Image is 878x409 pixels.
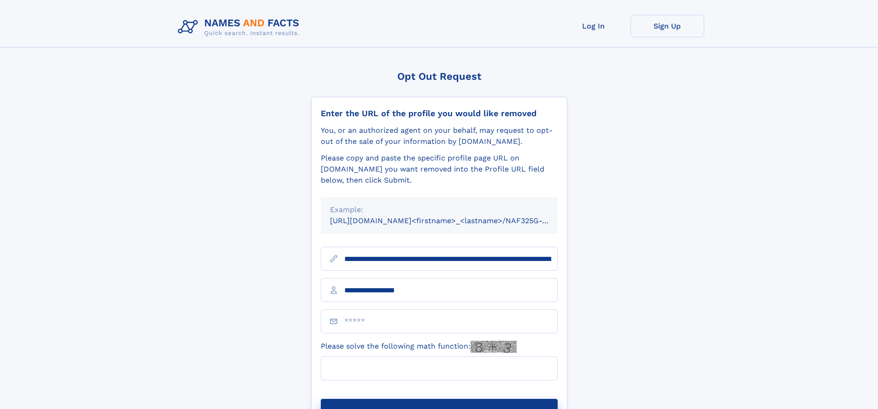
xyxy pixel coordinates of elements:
[311,71,567,82] div: Opt Out Request
[557,15,631,37] a: Log In
[631,15,704,37] a: Sign Up
[174,15,307,40] img: Logo Names and Facts
[321,108,558,119] div: Enter the URL of the profile you would like removed
[330,216,575,225] small: [URL][DOMAIN_NAME]<firstname>_<lastname>/NAF325G-xxxxxxxx
[321,153,558,186] div: Please copy and paste the specific profile page URL on [DOMAIN_NAME] you want removed into the Pr...
[321,125,558,147] div: You, or an authorized agent on your behalf, may request to opt-out of the sale of your informatio...
[330,204,548,215] div: Example:
[321,341,517,353] label: Please solve the following math function:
